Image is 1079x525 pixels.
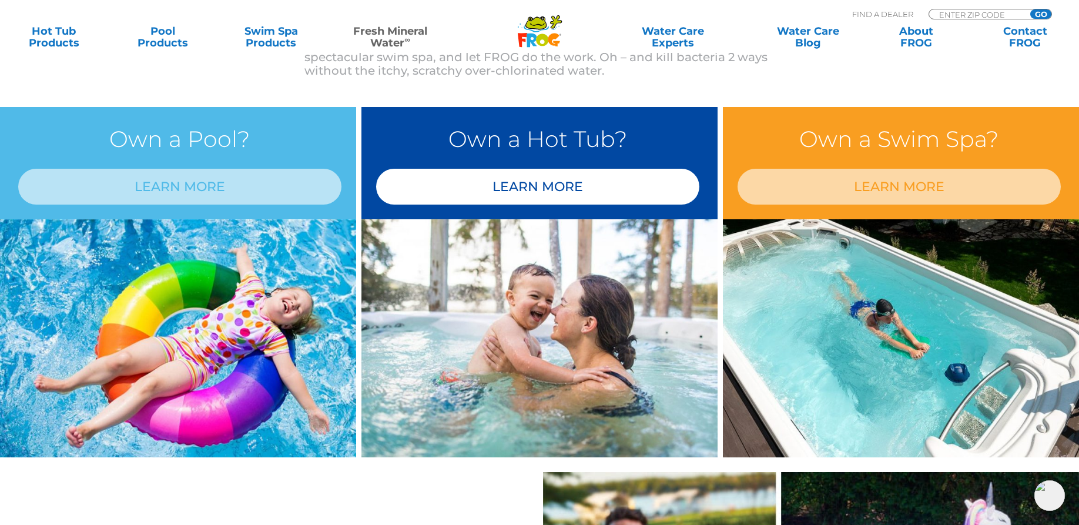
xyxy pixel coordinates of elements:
[1034,480,1065,511] img: openIcon
[874,25,959,49] a: AboutFROG
[376,169,699,205] a: LEARN MORE
[229,25,313,49] a: Swim SpaProducts
[18,169,341,205] a: LEARN MORE
[1030,9,1051,19] input: GO
[983,25,1067,49] a: ContactFROG
[376,122,699,157] h3: Own a Hot Tub?
[738,169,1061,205] a: LEARN MORE
[12,25,96,49] a: Hot TubProducts
[404,35,410,44] sup: ∞
[938,9,1017,19] input: Zip Code Form
[738,122,1061,157] h3: Own a Swim Spa?
[723,219,1079,457] img: min-water-image-3
[361,219,718,457] img: min-water-img-right
[18,122,341,157] h3: Own a Pool?
[304,37,775,78] p: So you can enjoy your silky-smooth pool, ahhmazing hot tub water or spectacular swim spa, and let...
[120,25,205,49] a: PoolProducts
[852,9,913,19] p: Find A Dealer
[766,25,850,49] a: Water CareBlog
[337,25,443,49] a: Fresh MineralWater∞
[604,25,741,49] a: Water CareExperts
